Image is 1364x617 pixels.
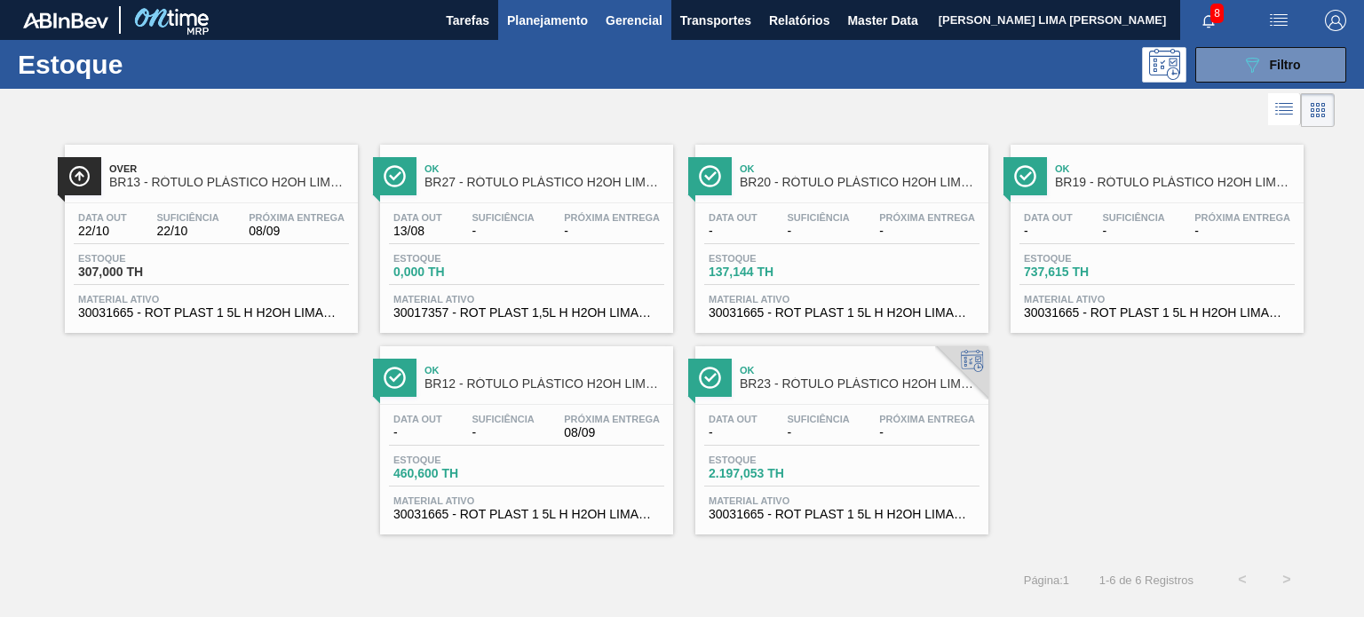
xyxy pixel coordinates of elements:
[709,467,833,480] span: 2.197,053 TH
[424,163,664,174] span: Ok
[769,10,829,31] span: Relatórios
[564,414,660,424] span: Próxima Entrega
[997,131,1312,333] a: ÍconeOkBR19 - RÓTULO PLÁSTICO H2OH LIMAO 1,5L HData out-Suficiência-Próxima Entrega-Estoque737,61...
[424,176,664,189] span: BR27 - RÓTULO PLÁSTICO H2OH LIMAO 1,5L H
[1210,4,1224,23] span: 8
[78,225,127,238] span: 22/10
[384,367,406,389] img: Ícone
[879,225,975,238] span: -
[393,265,518,279] span: 0,000 TH
[709,225,757,238] span: -
[393,455,518,465] span: Estoque
[1301,93,1335,127] div: Visão em Cards
[78,265,202,279] span: 307,000 TH
[393,467,518,480] span: 460,600 TH
[393,508,660,521] span: 30031665 - ROT PLAST 1 5L H H2OH LIMAO IN211
[1102,212,1164,223] span: Suficiência
[1325,10,1346,31] img: Logout
[1024,265,1148,279] span: 737,615 TH
[1195,47,1346,83] button: Filtro
[424,365,664,376] span: Ok
[709,495,975,506] span: Material ativo
[682,131,997,333] a: ÍconeOkBR20 - RÓTULO PLÁSTICO H2OH LIMAO 1,5L HData out-Suficiência-Próxima Entrega-Estoque137,14...
[249,212,345,223] span: Próxima Entrega
[393,414,442,424] span: Data out
[18,54,273,75] h1: Estoque
[740,163,979,174] span: Ok
[564,212,660,223] span: Próxima Entrega
[367,131,682,333] a: ÍconeOkBR27 - RÓTULO PLÁSTICO H2OH LIMAO 1,5L HData out13/08Suficiência-Próxima Entrega-Estoque0,...
[1024,294,1290,305] span: Material ativo
[1270,58,1301,72] span: Filtro
[23,12,108,28] img: TNhmsLtSVTkK8tSr43FrP2fwEKptu5GPRR3wAAAABJRU5ErkJggg==
[1220,558,1265,602] button: <
[384,165,406,187] img: Ícone
[472,212,534,223] span: Suficiência
[699,367,721,389] img: Ícone
[699,165,721,187] img: Ícone
[879,212,975,223] span: Próxima Entrega
[1024,306,1290,320] span: 30031665 - ROT PLAST 1 5L H H2OH LIMAO IN211
[1014,165,1036,187] img: Ícone
[367,333,682,534] a: ÍconeOkBR12 - RÓTULO PLÁSTICO H2OH LIMAO 1,5L HData out-Suficiência-Próxima Entrega08/09Estoque46...
[740,365,979,376] span: Ok
[787,212,849,223] span: Suficiência
[879,426,975,439] span: -
[472,426,534,439] span: -
[424,377,664,391] span: BR12 - RÓTULO PLÁSTICO H2OH LIMAO 1,5L H
[1142,47,1186,83] div: Pogramando: nenhum usuário selecionado
[1102,225,1164,238] span: -
[680,10,751,31] span: Transportes
[709,306,975,320] span: 30031665 - ROT PLAST 1 5L H H2OH LIMAO IN211
[1055,176,1295,189] span: BR19 - RÓTULO PLÁSTICO H2OH LIMAO 1,5L H
[1055,163,1295,174] span: Ok
[156,225,218,238] span: 22/10
[446,10,489,31] span: Tarefas
[709,253,833,264] span: Estoque
[1024,573,1069,587] span: Página : 1
[709,414,757,424] span: Data out
[1194,225,1290,238] span: -
[78,212,127,223] span: Data out
[1024,225,1073,238] span: -
[709,212,757,223] span: Data out
[78,253,202,264] span: Estoque
[787,426,849,439] span: -
[393,306,660,320] span: 30017357 - ROT PLAST 1,5L H H2OH LIMAO 429
[78,306,345,320] span: 30031665 - ROT PLAST 1 5L H H2OH LIMAO IN211
[507,10,588,31] span: Planejamento
[109,176,349,189] span: BR13 - RÓTULO PLÁSTICO H2OH LIMAO 1,5L H
[109,163,349,174] span: Over
[1265,558,1309,602] button: >
[564,225,660,238] span: -
[1268,93,1301,127] div: Visão em Lista
[740,377,979,391] span: BR23 - RÓTULO PLÁSTICO H2OH LIMAO 1,5L H
[879,414,975,424] span: Próxima Entrega
[564,426,660,439] span: 08/09
[52,131,367,333] a: ÍconeOverBR13 - RÓTULO PLÁSTICO H2OH LIMAO 1,5L HData out22/10Suficiência22/10Próxima Entrega08/0...
[709,426,757,439] span: -
[78,294,345,305] span: Material ativo
[472,225,534,238] span: -
[393,294,660,305] span: Material ativo
[787,414,849,424] span: Suficiência
[472,414,534,424] span: Suficiência
[1024,212,1073,223] span: Data out
[709,265,833,279] span: 137,144 TH
[1194,212,1290,223] span: Próxima Entrega
[709,455,833,465] span: Estoque
[393,426,442,439] span: -
[1268,10,1289,31] img: userActions
[156,212,218,223] span: Suficiência
[1180,8,1237,33] button: Notificações
[787,225,849,238] span: -
[740,176,979,189] span: BR20 - RÓTULO PLÁSTICO H2OH LIMAO 1,5L H
[1024,253,1148,264] span: Estoque
[847,10,917,31] span: Master Data
[393,495,660,506] span: Material ativo
[393,253,518,264] span: Estoque
[709,508,975,521] span: 30031665 - ROT PLAST 1 5L H H2OH LIMAO IN211
[682,333,997,534] a: ÍconeOkBR23 - RÓTULO PLÁSTICO H2OH LIMAO 1,5L HData out-Suficiência-Próxima Entrega-Estoque2.197,...
[606,10,662,31] span: Gerencial
[249,225,345,238] span: 08/09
